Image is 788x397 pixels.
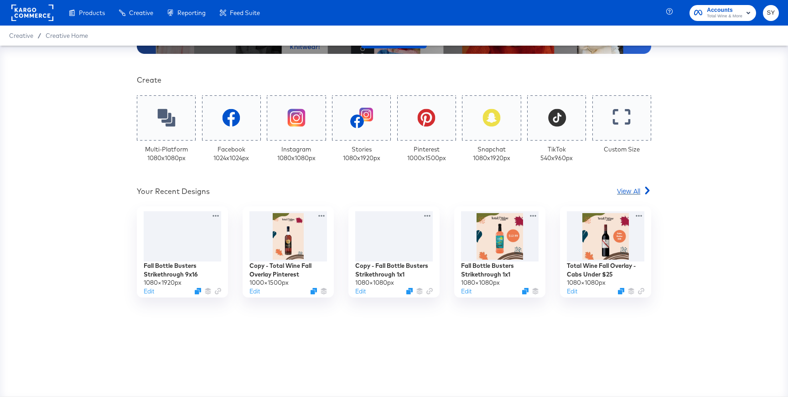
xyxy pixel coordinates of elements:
[213,145,249,162] div: Facebook 1024 x 1024 px
[604,145,640,154] div: Custom Size
[617,186,651,199] a: View All
[137,206,228,298] div: Fall Bottle Busters Strikethrough 9x161080×1920pxEditDuplicate
[144,278,181,287] div: 1080 × 1920 px
[355,287,366,296] button: Edit
[767,8,775,18] span: SY
[461,261,539,278] div: Fall Bottle Busters Strikethrough 1x1
[567,278,606,287] div: 1080 × 1080 px
[144,261,221,278] div: Fall Bottle Busters Strikethrough 9x16
[243,206,334,298] div: Copy - Total Wine Fall Overlay Pinterest1000×1500pxEditDuplicate
[638,288,644,294] svg: Link
[215,288,221,294] svg: Link
[249,287,260,296] button: Edit
[33,32,46,39] span: /
[560,206,651,298] div: Total Wine Fall Overlay - Cabs Under $251080×1080pxEditDuplicate
[461,287,472,296] button: Edit
[79,9,105,16] span: Products
[461,278,500,287] div: 1080 × 1080 px
[763,5,779,21] button: SY
[195,288,201,294] svg: Duplicate
[230,9,260,16] span: Feed Suite
[355,261,433,278] div: Copy - Fall Bottle Busters Strikethrough 1x1
[707,5,742,15] span: Accounts
[540,145,573,162] div: TikTok 540 x 960 px
[137,75,651,85] div: Create
[567,261,644,278] div: Total Wine Fall Overlay - Cabs Under $25
[617,186,640,195] span: View All
[689,5,756,21] button: AccountsTotal Wine & More
[145,145,188,162] div: Multi-Platform 1080 x 1080 px
[426,288,433,294] svg: Link
[9,32,33,39] span: Creative
[46,32,88,39] a: Creative Home
[707,13,742,20] span: Total Wine & More
[137,186,210,197] div: Your Recent Designs
[406,288,413,294] svg: Duplicate
[277,145,316,162] div: Instagram 1080 x 1080 px
[144,287,154,296] button: Edit
[473,145,510,162] div: Snapchat 1080 x 1920 px
[522,288,529,294] svg: Duplicate
[567,287,577,296] button: Edit
[355,278,394,287] div: 1080 × 1080 px
[348,206,440,298] div: Copy - Fall Bottle Busters Strikethrough 1x11080×1080pxEditDuplicate
[407,145,446,162] div: Pinterest 1000 x 1500 px
[343,145,380,162] div: Stories 1080 x 1920 px
[249,261,327,278] div: Copy - Total Wine Fall Overlay Pinterest
[129,9,153,16] span: Creative
[618,288,624,294] svg: Duplicate
[454,206,545,298] div: Fall Bottle Busters Strikethrough 1x11080×1080pxEditDuplicate
[311,288,317,294] svg: Duplicate
[177,9,206,16] span: Reporting
[249,278,289,287] div: 1000 × 1500 px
